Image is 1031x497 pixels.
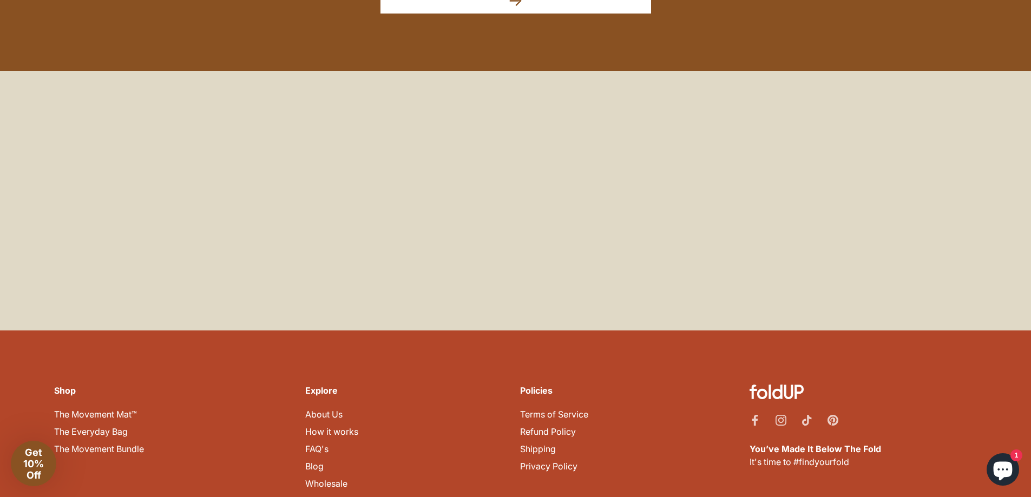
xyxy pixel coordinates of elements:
h6: Explore [305,385,358,396]
h6: Policies [520,385,588,396]
a: Pinterest [828,414,838,425]
a: Blog [305,461,324,472]
a: Wholesale [305,478,347,489]
inbox-online-store-chat: Shopify online store chat [983,453,1022,488]
strong: You’ve Made It Below The Fold [750,443,881,454]
a: Shipping [520,443,556,454]
a: The Everyday Bag [54,426,128,437]
a: The Movement Bundle [54,443,144,454]
a: Tiktok [802,414,812,425]
a: About Us [305,409,343,420]
a: Terms of Service [520,409,588,420]
a: Instagram [776,414,786,425]
h6: Shop [54,385,144,396]
a: Privacy Policy [520,461,577,472]
a: FAQ's [305,443,329,454]
a: Facebook [750,414,760,425]
a: Refund Policy [520,426,576,437]
a: The Movement Mat™ [54,409,137,420]
span: Get 10% Off [23,447,44,481]
img: foldUP [750,385,804,399]
div: Get 10% Off [11,441,56,486]
a: How it works [305,426,358,437]
p: It's time to #findyourfold [750,442,977,468]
